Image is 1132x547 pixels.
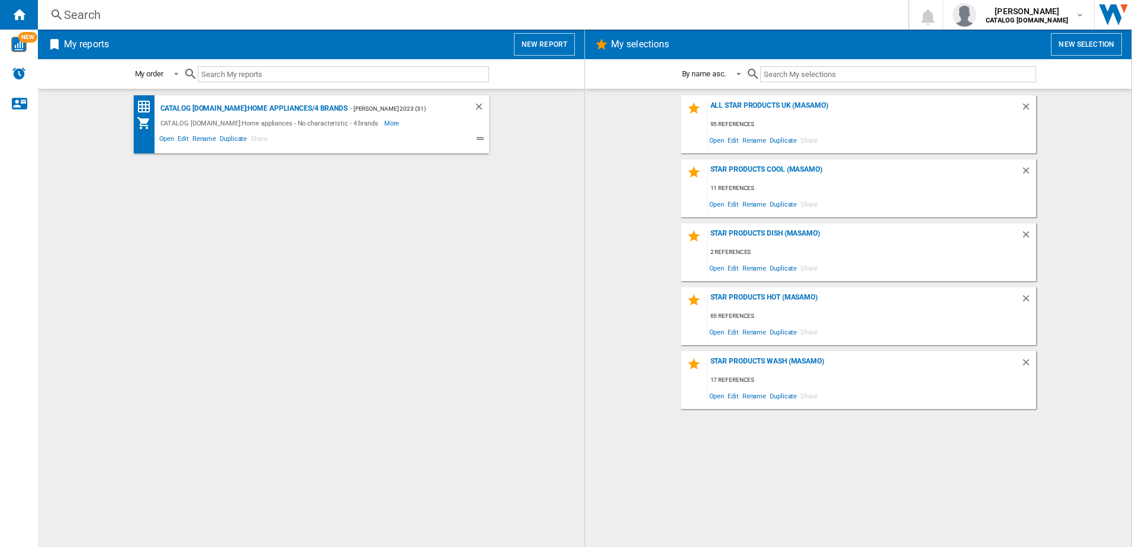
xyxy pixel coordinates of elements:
span: Duplicate [768,196,799,212]
span: Edit [726,196,741,212]
span: Duplicate [218,133,249,147]
span: Edit [726,388,741,404]
span: Rename [741,388,768,404]
span: Open [707,132,726,148]
span: Duplicate [768,132,799,148]
div: Delete [1021,101,1036,117]
span: Share [799,324,819,340]
span: Share [249,133,269,147]
span: Open [157,133,176,147]
span: Open [707,196,726,212]
div: Price Matrix [137,99,157,114]
button: New report [514,33,575,56]
button: New selection [1051,33,1122,56]
span: Duplicate [768,260,799,276]
div: CATALOG [DOMAIN_NAME]:Home appliances/4 brands [157,101,348,116]
b: CATALOG [DOMAIN_NAME] [986,17,1068,24]
div: 95 references [707,117,1036,132]
div: My Assortment [137,116,157,130]
span: Duplicate [768,388,799,404]
h2: My reports [62,33,111,56]
div: Star Products Cool (masamo) [707,165,1021,181]
span: Open [707,324,726,340]
div: Star Products Wash (masamo) [707,357,1021,373]
div: Delete [1021,229,1036,245]
div: By name asc. [682,69,726,78]
span: NEW [18,32,37,43]
div: 65 references [707,309,1036,324]
img: alerts-logo.svg [12,66,26,81]
h2: My selections [609,33,671,56]
span: Edit [726,324,741,340]
div: - [PERSON_NAME] 2023 (31) [348,101,450,116]
div: Search [64,7,877,23]
img: wise-card.svg [11,37,27,52]
div: Delete [1021,357,1036,373]
span: More [384,116,401,130]
span: Share [799,132,819,148]
span: Rename [741,324,768,340]
div: 17 references [707,373,1036,388]
span: [PERSON_NAME] [986,5,1068,17]
span: Rename [191,133,218,147]
input: Search My reports [198,66,489,82]
span: Rename [741,260,768,276]
span: Rename [741,132,768,148]
div: 11 references [707,181,1036,196]
span: Share [799,196,819,212]
div: Star Products Dish (masamo) [707,229,1021,245]
div: CATALOG [DOMAIN_NAME]:Home appliances - No characteristic - 4 brands [157,116,384,130]
span: Open [707,260,726,276]
div: Delete [1021,165,1036,181]
input: Search My selections [760,66,1035,82]
div: My order [135,69,163,78]
span: Edit [726,260,741,276]
span: Share [799,388,819,404]
span: Share [799,260,819,276]
div: 2 references [707,245,1036,260]
div: Star Products Hot (masamo) [707,293,1021,309]
img: profile.jpg [953,3,976,27]
div: All star products UK (masamo) [707,101,1021,117]
span: Rename [741,196,768,212]
div: Delete [474,101,489,116]
span: Open [707,388,726,404]
div: Delete [1021,293,1036,309]
span: Duplicate [768,324,799,340]
span: Edit [726,132,741,148]
span: Edit [176,133,191,147]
